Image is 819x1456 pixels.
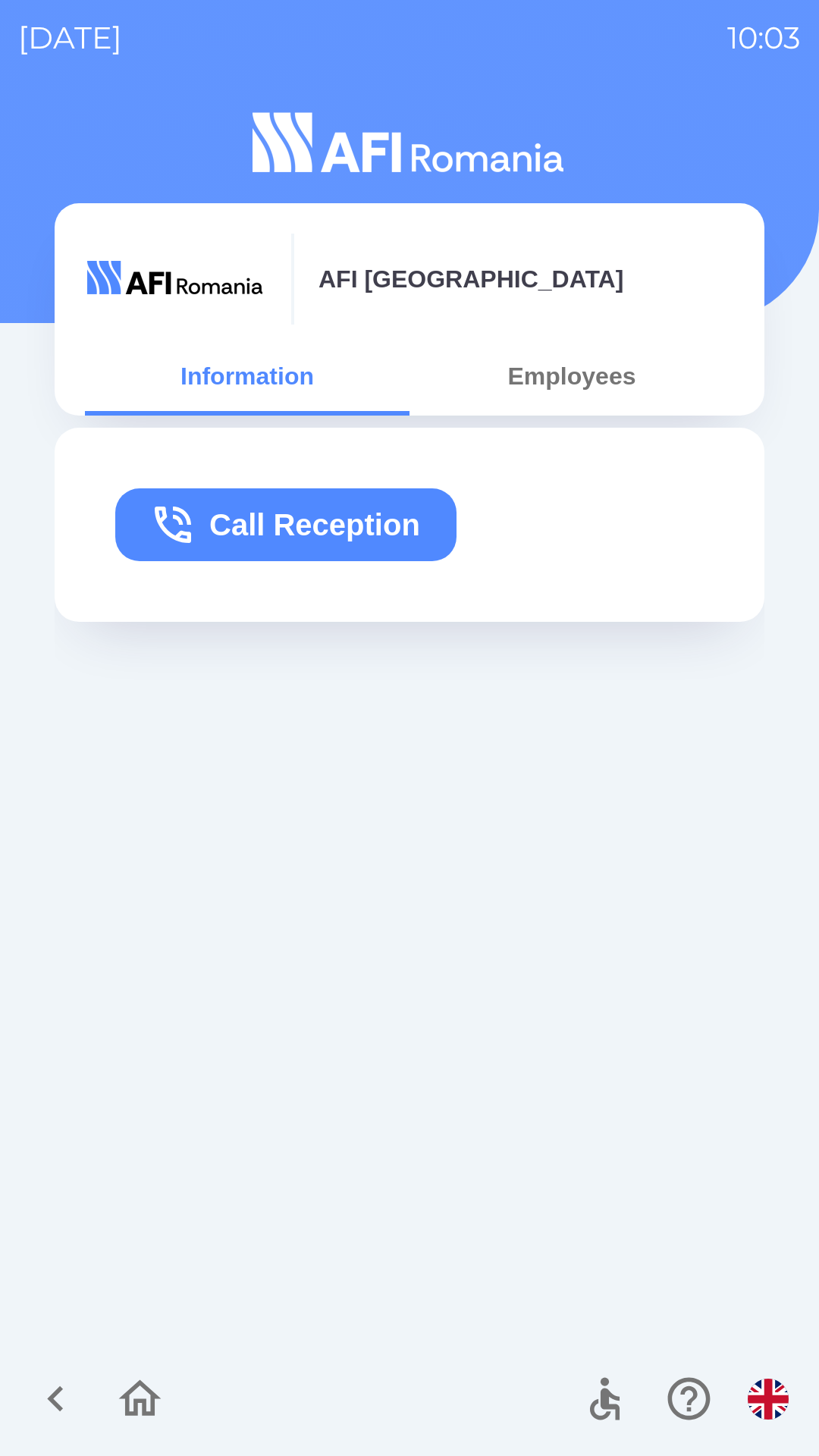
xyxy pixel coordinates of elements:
[748,1379,789,1420] img: en flag
[85,349,409,403] button: Information
[55,106,764,179] img: Logo
[727,15,801,61] p: 10:03
[18,15,122,61] p: [DATE]
[85,234,267,325] img: 75f52d2f-686a-4e6a-90e2-4b12f5eeffd1.png
[409,349,734,403] button: Employees
[318,261,623,297] p: AFI [GEOGRAPHIC_DATA]
[115,488,457,561] button: Call Reception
